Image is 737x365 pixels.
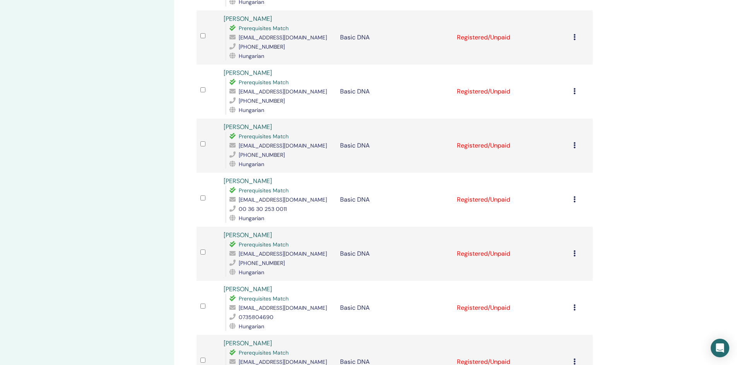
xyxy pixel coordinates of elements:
[239,53,264,59] span: Hungarian
[239,215,264,222] span: Hungarian
[239,34,327,41] span: [EMAIL_ADDRESS][DOMAIN_NAME]
[239,196,327,203] span: [EMAIL_ADDRESS][DOMAIN_NAME]
[239,161,264,168] span: Hungarian
[711,339,729,357] div: Open Intercom Messenger
[336,10,453,65] td: Basic DNA
[224,123,272,131] a: [PERSON_NAME]
[224,69,272,77] a: [PERSON_NAME]
[239,241,289,248] span: Prerequisites Match
[239,133,289,140] span: Prerequisites Match
[239,323,264,330] span: Hungarian
[239,314,274,321] span: 0735804690
[239,304,327,311] span: [EMAIL_ADDRESS][DOMAIN_NAME]
[336,173,453,227] td: Basic DNA
[239,79,289,86] span: Prerequisites Match
[224,15,272,23] a: [PERSON_NAME]
[336,119,453,173] td: Basic DNA
[239,142,327,149] span: [EMAIL_ADDRESS][DOMAIN_NAME]
[336,227,453,281] td: Basic DNA
[336,65,453,119] td: Basic DNA
[239,187,289,194] span: Prerequisites Match
[239,25,289,32] span: Prerequisites Match
[239,88,327,95] span: [EMAIL_ADDRESS][DOMAIN_NAME]
[239,269,264,276] span: Hungarian
[336,281,453,335] td: Basic DNA
[239,260,285,267] span: [PHONE_NUMBER]
[239,205,287,212] span: 00 36 30 253 0011
[224,285,272,293] a: [PERSON_NAME]
[224,231,272,239] a: [PERSON_NAME]
[224,177,272,185] a: [PERSON_NAME]
[239,349,289,356] span: Prerequisites Match
[239,295,289,302] span: Prerequisites Match
[239,151,285,158] span: [PHONE_NUMBER]
[239,107,264,114] span: Hungarian
[239,250,327,257] span: [EMAIL_ADDRESS][DOMAIN_NAME]
[224,339,272,347] a: [PERSON_NAME]
[239,97,285,104] span: [PHONE_NUMBER]
[239,43,285,50] span: [PHONE_NUMBER]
